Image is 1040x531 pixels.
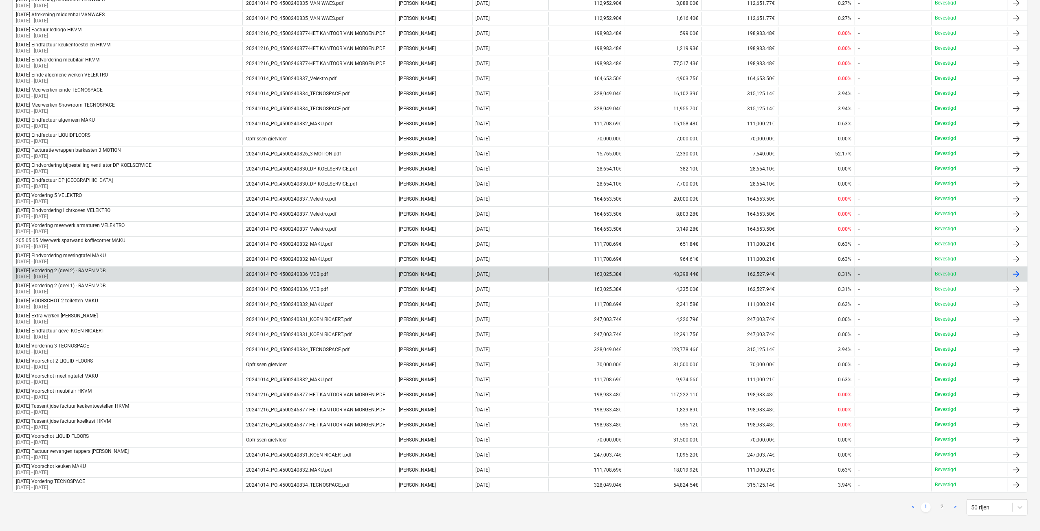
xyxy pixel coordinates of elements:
[246,76,336,81] div: 20241014_PO_4500240837_Velektro.pdf
[625,162,701,175] div: 382.10€
[476,31,490,36] div: [DATE]
[246,332,352,337] div: 20241014_PO_4500240831_KOEN RICAERT.pdf
[16,33,81,39] p: [DATE] - [DATE]
[548,433,625,446] div: 70,000.00€
[246,121,332,127] div: 20241014_PO_4500240832_MAKU.pdf
[396,57,472,70] div: [PERSON_NAME]
[858,271,860,277] div: -
[625,132,701,145] div: 7,000.00€
[858,196,860,202] div: -
[396,42,472,55] div: [PERSON_NAME]
[858,151,860,157] div: -
[548,403,625,416] div: 198,983.48€
[701,223,778,236] div: 164,653.50€
[16,319,98,326] p: [DATE] - [DATE]
[476,332,490,337] div: [DATE]
[935,316,956,323] p: Bevestigd
[476,15,490,21] div: [DATE]
[246,31,385,36] div: 20241216_PO_4500246877-HET KANTOOR VAN MORGEN.PDF
[625,147,701,160] div: 2,330.00€
[476,347,490,352] div: [DATE]
[838,196,851,202] span: 0.00%
[396,12,472,25] div: [PERSON_NAME]
[396,268,472,281] div: [PERSON_NAME]
[548,283,625,296] div: 163,025.38€
[935,75,956,82] p: Bevestigd
[701,117,778,130] div: 111,000.21€
[701,102,778,115] div: 315,125.14€
[858,46,860,51] div: -
[16,2,105,9] p: [DATE] - [DATE]
[246,181,357,187] div: 20241014_PO_4500240830_DP KOELSERVICE.pdf
[935,45,956,52] p: Bevestigd
[16,304,98,310] p: [DATE] - [DATE]
[16,313,98,319] div: [DATE] Extra werken [PERSON_NAME]
[16,12,105,17] div: [DATE] Afrekening middenhal VANWAES
[625,57,701,70] div: 77,517.43€
[858,61,860,66] div: -
[548,479,625,492] div: 328,049.04€
[246,196,336,202] div: 20241014_PO_4500240837_Velektro.pdf
[701,208,778,221] div: 164,653.50€
[16,138,90,145] p: [DATE] - [DATE]
[476,76,490,81] div: [DATE]
[16,93,103,100] p: [DATE] - [DATE]
[396,192,472,205] div: [PERSON_NAME]
[548,208,625,221] div: 164,653.50€
[838,15,851,21] span: 0.27%
[625,72,701,85] div: 4,903.75€
[476,151,490,157] div: [DATE]
[548,177,625,190] div: 28,654.10€
[476,91,490,96] div: [DATE]
[246,256,332,262] div: 20241014_PO_4500240832_MAKU.pdf
[625,12,701,25] div: 1,616.40€
[838,46,851,51] span: 0.00%
[246,106,350,111] div: 20241014_PO_4500240834_TECNOSPACE.pdf
[935,150,956,157] p: Bevestigd
[548,388,625,401] div: 198,983.48€
[858,317,860,322] div: -
[16,283,106,288] div: [DATE] Vordering 2 (deel 1) - RAMEN VDB
[625,388,701,401] div: 117,222.11€
[838,0,851,6] span: 0.27%
[937,503,947,512] a: Page 2
[16,132,90,138] div: [DATE] Eindfactuur LIQUIDFLOORS
[246,271,328,277] div: 20241014_PO_4500240836_VDB.pdf
[950,503,960,512] a: Next page
[935,346,956,353] p: Bevestigd
[16,228,125,235] p: [DATE] - [DATE]
[396,313,472,326] div: [PERSON_NAME]
[838,76,851,81] span: 0.00%
[548,223,625,236] div: 164,653.50€
[935,271,956,278] p: Bevestigd
[548,373,625,386] div: 111,708.69€
[838,302,851,307] span: 0.63%
[16,87,103,93] div: [DATE] Meerwerken einde TECNOSPACE
[701,479,778,492] div: 315,125.14€
[16,48,110,55] p: [DATE] - [DATE]
[935,256,956,262] p: Bevestigd
[838,226,851,232] span: 0.00%
[935,225,956,232] p: Bevestigd
[935,120,956,127] p: Bevestigd
[16,192,82,198] div: [DATE] Vordering 5 VELEKTRO
[858,302,860,307] div: -
[16,117,95,123] div: [DATE] Eindfactuur algemeen MAKU
[16,273,106,280] p: [DATE] - [DATE]
[625,27,701,40] div: 599.00€
[701,418,778,431] div: 198,983.48€
[701,57,778,70] div: 198,983.48€
[548,463,625,476] div: 111,708.69€
[548,102,625,115] div: 328,049.04€
[935,60,956,67] p: Bevestigd
[858,241,860,247] div: -
[16,213,110,220] p: [DATE] - [DATE]
[396,418,472,431] div: [PERSON_NAME]
[548,298,625,311] div: 111,708.69€
[935,165,956,172] p: Bevestigd
[16,298,98,304] div: [DATE] VOORSCHOT 2 toiletten MAKU
[858,91,860,96] div: -
[246,136,287,142] div: Opfrissen gietvloer
[625,463,701,476] div: 18,019.92€
[701,253,778,266] div: 111,000.21€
